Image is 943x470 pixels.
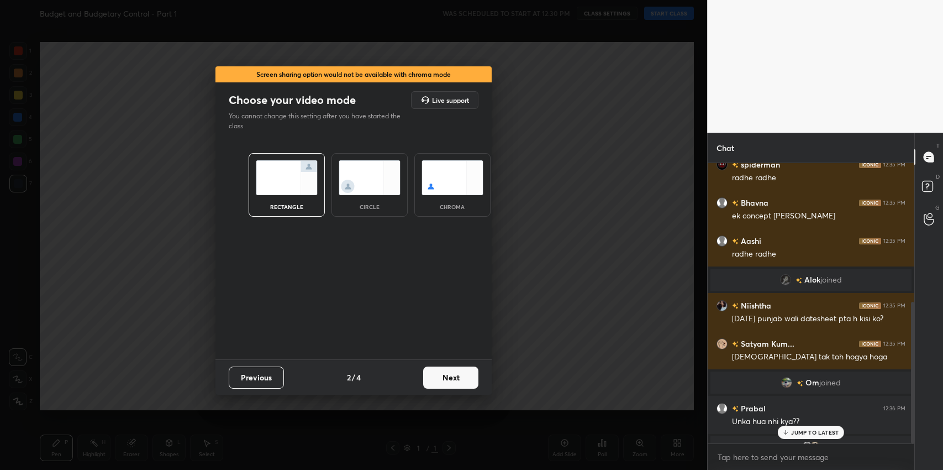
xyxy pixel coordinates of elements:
[859,238,881,244] img: iconic-dark.1390631f.png
[430,204,475,210] div: chroma
[739,159,780,170] h6: spiderman
[215,66,492,82] div: Screen sharing option would not be available with chroma mode
[804,275,820,284] span: Alok
[356,372,361,383] h4: 4
[229,367,284,389] button: Previous
[423,367,478,389] button: Next
[883,341,905,347] div: 12:35 PM
[781,377,792,388] img: c884fca7e1424735a6bf383abf2883f7.jpg
[732,341,739,347] img: no-rating-badge.077c3623.svg
[732,416,905,427] div: Unka hua nhi kya??
[352,372,355,383] h4: /
[732,303,739,309] img: no-rating-badge.077c3623.svg
[809,441,820,452] img: 2dccacab92d14403b4d080b626710e6c.jpg
[717,338,728,349] img: ee2f365983054e17a0a8fd0220be7e3b.jpg
[708,163,914,443] div: grid
[883,302,905,309] div: 12:35 PM
[936,173,940,181] p: D
[739,197,768,208] h6: Bhavna
[732,249,905,260] div: radhe radhe
[732,352,905,363] div: [DEMOGRAPHIC_DATA] tak toh hogya hoga
[732,211,905,222] div: ek concept [PERSON_NAME]
[347,372,351,383] h4: 2
[859,161,881,168] img: iconic-dark.1390631f.png
[422,160,483,195] img: chromaScreenIcon.c19ab0a0.svg
[339,160,401,195] img: circleScreenIcon.acc0effb.svg
[883,238,905,244] div: 12:35 PM
[859,200,881,206] img: iconic-dark.1390631f.png
[805,378,819,387] span: Om
[732,238,739,244] img: no-rating-badge.077c3623.svg
[732,314,905,325] div: [DATE] punjab wali datesheet pta h kisi ko?
[739,338,794,349] h6: Satyam Kum...
[883,200,905,206] div: 12:35 PM
[883,405,905,412] div: 12:36 PM
[780,274,791,285] img: cd652d65c6544fd1bcc9ca045b099253.jpg
[708,133,743,163] p: Chat
[859,341,881,347] img: iconic-dark.1390631f.png
[717,197,728,208] img: default.png
[347,204,392,210] div: circle
[739,403,766,414] h6: Prabal
[717,236,728,247] img: default.png
[820,275,842,284] span: joined
[859,302,881,309] img: iconic-dark.1390631f.png
[265,204,309,210] div: rectangle
[883,161,905,168] div: 12:35 PM
[432,97,469,103] h5: Live support
[717,403,728,414] img: default.png
[732,162,739,168] img: no-rating-badge.077c3623.svg
[802,441,813,452] img: default.png
[717,159,728,170] img: d7b266e9af654528916c65a7cf32705e.jpg
[819,378,841,387] span: joined
[739,300,771,311] h6: Niishtha
[797,380,803,387] img: no-rating-badge.077c3623.svg
[229,111,408,131] p: You cannot change this setting after you have started the class
[791,429,839,436] p: JUMP TO LATEST
[717,300,728,311] img: ad272033536c48d4b16281c08923f8af.jpg
[796,278,802,284] img: no-rating-badge.077c3623.svg
[936,142,940,150] p: T
[732,200,739,206] img: no-rating-badge.077c3623.svg
[256,160,318,195] img: normalScreenIcon.ae25ed63.svg
[229,93,356,107] h2: Choose your video mode
[935,203,940,212] p: G
[739,235,761,247] h6: Aashi
[732,173,905,184] div: radhe radhe
[732,406,739,412] img: no-rating-badge.077c3623.svg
